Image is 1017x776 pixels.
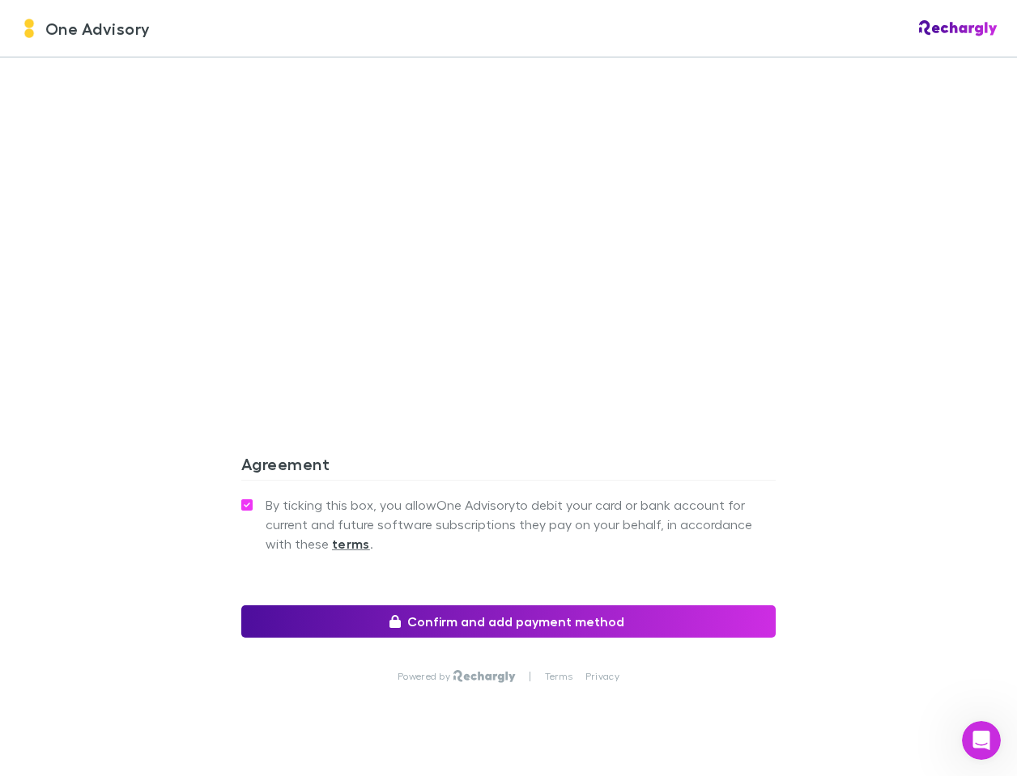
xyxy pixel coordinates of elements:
p: | [529,670,531,683]
button: Confirm and add payment method [241,605,776,638]
iframe: Secure address input frame [238,11,779,380]
img: One Advisory's Logo [19,19,39,38]
img: Rechargly Logo [919,20,998,36]
a: Privacy [585,670,619,683]
a: Terms [545,670,572,683]
p: Powered by [398,670,453,683]
span: One Advisory [45,16,151,40]
img: Rechargly Logo [453,670,516,683]
iframe: Intercom live chat [962,721,1001,760]
h3: Agreement [241,454,776,480]
strong: terms [332,536,370,552]
span: By ticking this box, you allow One Advisory to debit your card or bank account for current and fu... [266,495,776,553]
